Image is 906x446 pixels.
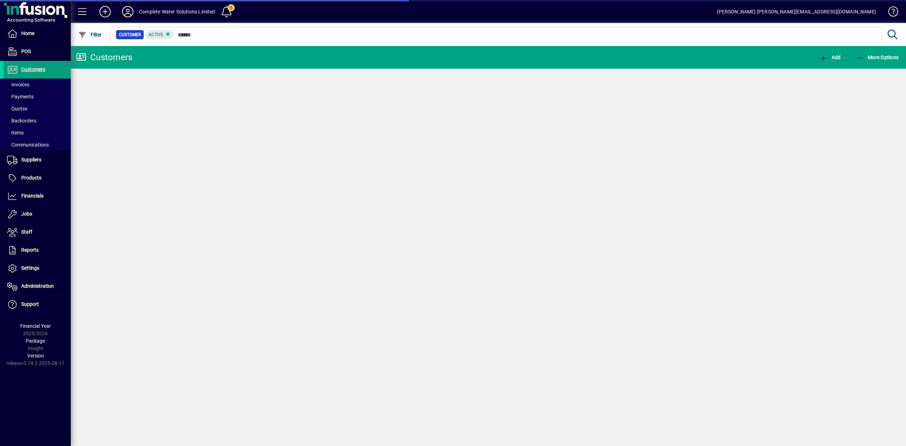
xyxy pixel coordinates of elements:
[7,82,29,87] span: Invoices
[21,301,39,307] span: Support
[21,247,39,253] span: Reports
[146,30,174,39] mat-chip: Activation Status: Active
[4,169,71,187] a: Products
[139,6,215,17] div: Complete Water Solutions Limited
[76,28,104,41] button: Filter
[4,139,71,151] a: Communications
[4,296,71,313] a: Support
[4,79,71,91] a: Invoices
[854,51,901,64] button: More Options
[21,30,34,36] span: Home
[4,278,71,295] a: Administration
[4,25,71,42] a: Home
[7,118,36,124] span: Backorders
[883,1,897,24] a: Knowledge Base
[27,353,44,359] span: Version
[149,32,163,37] span: Active
[21,175,41,181] span: Products
[21,211,32,217] span: Jobs
[21,193,44,199] span: Financials
[76,52,132,63] div: Customers
[4,205,71,223] a: Jobs
[7,106,27,111] span: Quotes
[856,55,899,60] span: More Options
[26,338,45,344] span: Package
[4,103,71,115] a: Quotes
[4,151,71,169] a: Suppliers
[78,32,102,38] span: Filter
[119,31,141,38] span: Customer
[94,5,116,18] button: Add
[21,265,39,271] span: Settings
[21,229,32,235] span: Staff
[4,91,71,103] a: Payments
[4,127,71,139] a: Items
[4,223,71,241] a: Staff
[7,142,49,148] span: Communications
[4,115,71,127] a: Backorders
[717,6,876,17] div: [PERSON_NAME] [PERSON_NAME][EMAIL_ADDRESS][DOMAIN_NAME]
[21,67,45,72] span: Customers
[7,94,34,99] span: Payments
[20,323,51,329] span: Financial Year
[4,241,71,259] a: Reports
[819,55,841,60] span: Add
[21,283,54,289] span: Administration
[818,51,842,64] button: Add
[4,259,71,277] a: Settings
[7,130,24,136] span: Items
[4,43,71,61] a: POS
[116,5,139,18] button: Profile
[21,48,31,54] span: POS
[21,157,41,162] span: Suppliers
[4,187,71,205] a: Financials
